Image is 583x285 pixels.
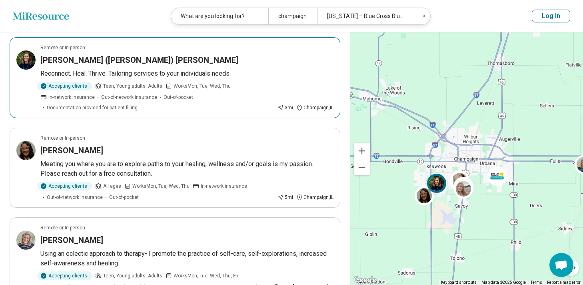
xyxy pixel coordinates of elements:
span: Documentation provided for patient filling [47,104,138,111]
div: Accepting clients [37,82,92,90]
div: Open chat [549,253,573,277]
button: Zoom out [354,159,370,175]
span: Out-of-network insurance [101,94,157,101]
span: Out-of-network insurance [47,194,103,201]
button: Zoom in [354,143,370,159]
div: 3 mi [278,104,293,111]
span: Teen, Young adults, Adults [103,272,162,279]
span: All ages [103,183,121,190]
p: Meeting you where you are to explore paths to your healing, wellness and/or goals is my passion. ... [40,159,333,179]
div: 5 mi [278,194,293,201]
span: Works Mon, Tue, Wed, Thu, Fri [174,272,238,279]
a: Terms (opens in new tab) [531,280,542,285]
div: champaign [268,8,317,24]
p: Remote or In-person [40,224,85,231]
button: Log In [532,10,570,22]
span: Works Mon, Tue, Wed, Thu [174,82,231,90]
div: Champaign , IL [296,104,333,111]
span: Works Mon, Tue, Wed, Thu [132,183,190,190]
span: In-network insurance [201,183,247,190]
span: Out-of-pocket [164,94,193,101]
span: Out-of-pocket [109,194,139,201]
div: Accepting clients [37,271,92,280]
div: 4 [454,179,473,198]
h3: [PERSON_NAME] ([PERSON_NAME]) [PERSON_NAME] [40,54,238,66]
div: What are you looking for? [171,8,269,24]
a: Report a map error [547,280,581,285]
span: Map data ©2025 Google [481,280,526,285]
div: [US_STATE] – Blue Cross Blue Shield [317,8,415,24]
div: Champaign , IL [296,194,333,201]
p: Remote or In-person [40,44,85,51]
p: Reconnect. Heal. Thrive. Tailoring services to your individuals needs. [40,69,333,78]
p: Using an eclectic approach to therapy- I promote the practice of self-care, self-explorations, in... [40,249,333,268]
span: In-network insurance [48,94,95,101]
p: Remote or In-person [40,134,85,142]
h3: [PERSON_NAME] [40,235,103,246]
div: Accepting clients [37,182,92,191]
span: Teen, Young adults, Adults [103,82,162,90]
h3: [PERSON_NAME] [40,145,103,156]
